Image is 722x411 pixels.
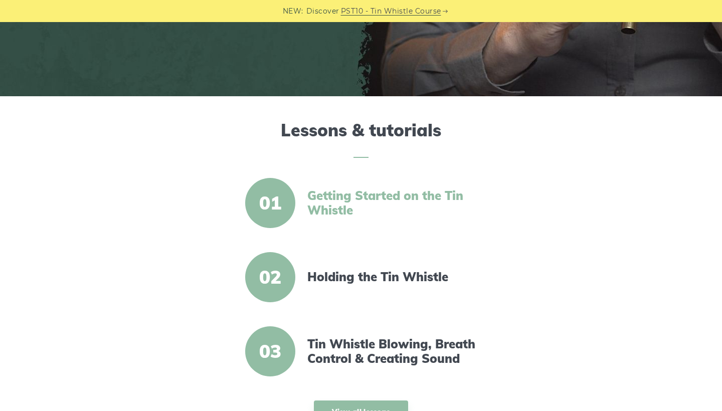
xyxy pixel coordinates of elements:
[306,6,339,17] span: Discover
[245,178,295,228] span: 01
[245,252,295,302] span: 02
[283,6,303,17] span: NEW:
[307,188,480,218] a: Getting Started on the Tin Whistle
[341,6,441,17] a: PST10 - Tin Whistle Course
[307,337,480,366] a: Tin Whistle Blowing, Breath Control & Creating Sound
[78,120,644,158] h2: Lessons & tutorials
[307,270,480,284] a: Holding the Tin Whistle
[245,326,295,376] span: 03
